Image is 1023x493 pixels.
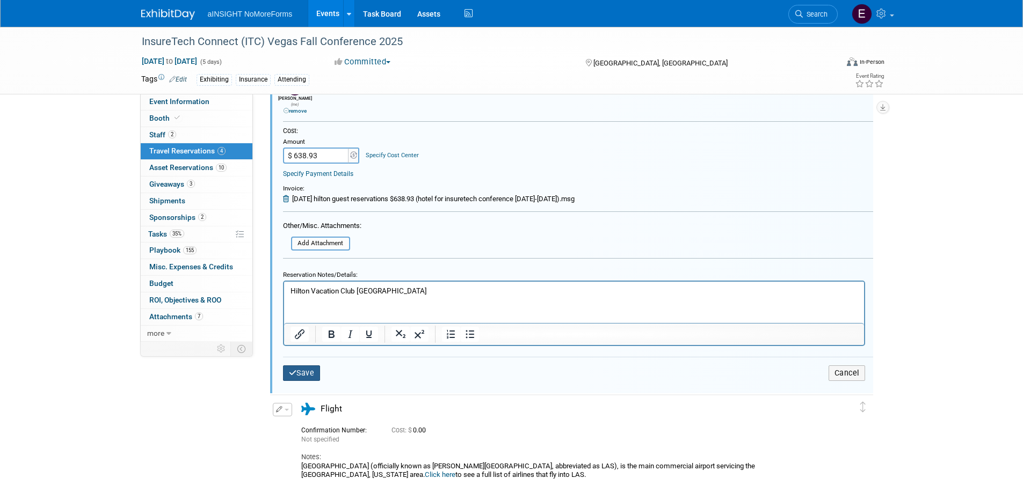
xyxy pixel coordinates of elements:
span: Search [803,10,828,18]
a: Remove Attachment [283,195,292,203]
span: 155 [183,246,197,254]
span: Staff [149,130,176,139]
div: Reservation Notes/Details: [283,266,865,281]
button: Subscript [391,327,410,342]
div: Attending [274,74,309,85]
span: Giveaways [149,180,195,188]
a: more [141,326,252,342]
a: Travel Reservations4 [141,143,252,159]
button: Numbered list [442,327,460,342]
a: remove [284,108,307,114]
span: (5 days) [199,58,222,65]
i: Flight [301,403,315,415]
a: Edit [169,76,187,83]
span: 3 [187,180,195,188]
a: Giveaways3 [141,176,252,193]
a: Search [788,5,838,24]
span: [DATE] [DATE] [141,56,198,66]
span: Sponsorships [149,213,206,222]
span: Shipments [149,196,185,205]
div: Event Format [774,56,885,72]
button: Italic [341,327,359,342]
a: Attachments7 [141,309,252,325]
button: Bold [322,327,340,342]
div: Other/Misc. Attachments: [283,221,361,233]
div: In-Person [859,58,884,66]
div: Exhibiting [197,74,232,85]
i: Booth reservation complete [175,115,180,121]
a: Specify Payment Details [283,170,353,178]
a: Event Information [141,94,252,110]
div: Notes: [301,452,823,462]
span: Playbook [149,246,197,254]
div: Amount [283,138,361,148]
td: Tags [141,73,187,86]
span: Not specified [301,436,339,443]
span: 0.00 [391,426,430,434]
img: ExhibitDay [141,9,195,20]
div: Confirmation Number: [301,423,375,435]
a: Misc. Expenses & Credits [141,259,252,275]
a: Sponsorships2 [141,210,252,226]
button: Superscript [410,327,429,342]
span: Travel Reservations [149,146,226,155]
span: Tasks [148,230,184,238]
button: Bullet list [461,327,479,342]
a: Asset Reservations10 [141,160,252,176]
span: aINSIGHT NoMoreForms [208,10,293,18]
span: [DATE] hilton guest reservations $638.93 (hotel for insuretech conference [DATE]-[DATE]).msg [292,195,575,203]
a: ROI, Objectives & ROO [141,292,252,308]
a: Click here [425,470,455,479]
span: Misc. Expenses & Credits [149,262,233,271]
div: Insurance [236,74,271,85]
span: Attachments [149,312,203,321]
span: (me) [291,102,299,107]
td: Personalize Event Tab Strip [212,342,231,356]
span: ROI, Objectives & ROO [149,296,221,304]
a: Budget [141,276,252,292]
span: 7 [195,312,203,320]
span: 2 [168,130,176,138]
td: Toggle Event Tabs [230,342,252,356]
button: Committed [331,56,395,68]
img: Eric Guimond [852,4,872,24]
span: to [164,57,175,65]
div: Event Rating [855,73,884,79]
iframe: Rich Text Area [284,282,864,323]
a: Booth [141,111,252,127]
span: Event Information [149,97,209,106]
div: InsureTech Connect (ITC) Vegas Fall Conference 2025 [138,32,822,51]
a: Staff2 [141,127,252,143]
div: [PERSON_NAME] [278,95,313,114]
a: Tasks35% [141,226,252,242]
a: Shipments [141,193,252,209]
span: Flight [321,404,342,414]
span: Asset Reservations [149,163,227,172]
a: Playbook155 [141,242,252,259]
a: Specify Cost Center [366,152,419,159]
span: Cost: $ [391,426,413,434]
button: Insert/edit link [291,327,309,342]
span: more [147,329,164,337]
div: Invoice: [283,185,575,194]
button: Save [283,365,321,381]
i: Click and drag to move item [860,402,866,413]
span: 2 [198,213,206,221]
button: Underline [360,327,378,342]
button: Cancel [829,365,865,381]
span: 10 [216,164,227,172]
span: 4 [217,147,226,155]
div: Cost: [283,127,873,136]
span: Booth [149,114,182,122]
img: Format-Inperson.png [847,57,858,66]
span: 35% [170,230,184,238]
div: [GEOGRAPHIC_DATA] (officially known as [PERSON_NAME][GEOGRAPHIC_DATA], abbreviated as LAS), is th... [301,462,823,480]
span: [GEOGRAPHIC_DATA], [GEOGRAPHIC_DATA] [593,59,728,67]
span: Budget [149,279,173,288]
